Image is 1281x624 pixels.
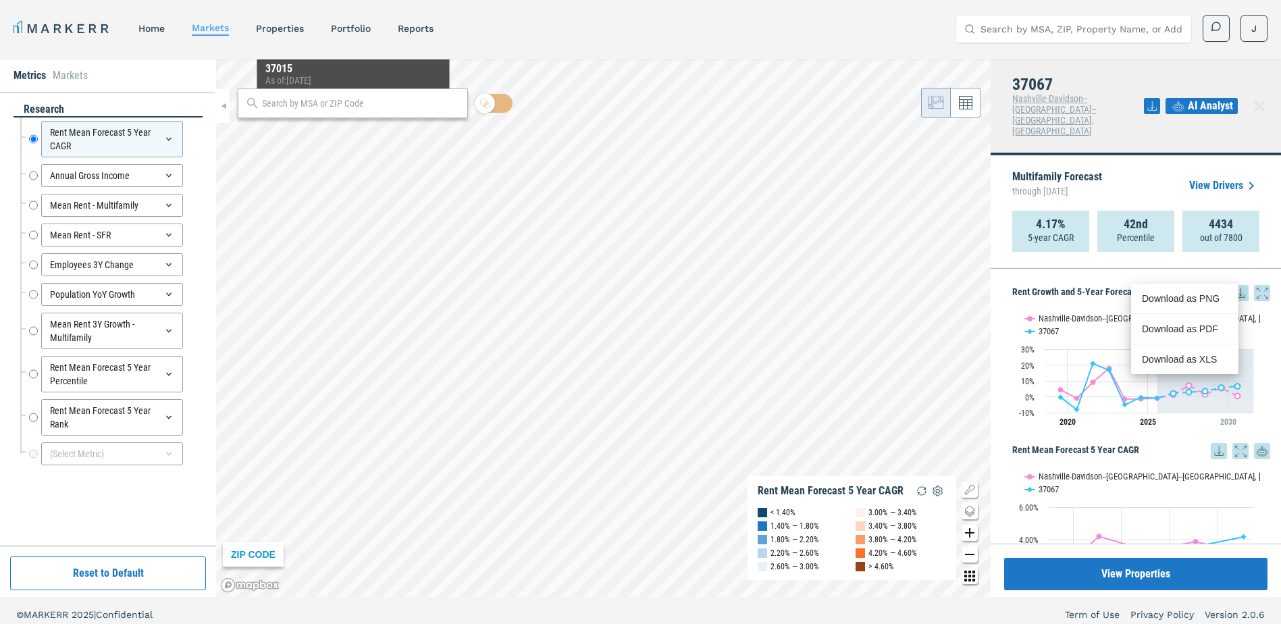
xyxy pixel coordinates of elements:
a: Term of Use [1065,608,1120,621]
img: Settings [930,483,946,499]
text: 30% [1021,345,1035,355]
p: Percentile [1117,231,1155,244]
a: Mapbox logo [220,577,280,593]
path: Friday, 29 Jul, 20:00, 16.78. 37067. [1107,367,1112,373]
button: Zoom out map button [962,546,978,563]
a: properties [256,23,304,34]
span: 2025 | [72,609,96,620]
div: Rent Mean Forecast 5 Year Rank [41,399,183,436]
a: reports [398,23,434,34]
button: AI Analyst [1166,98,1238,114]
input: Search by MSA or ZIP Code [262,97,461,111]
path: Wednesday, 14 Jul, 20:00, 4.2. Nashville-Davidson--Murfreesboro--Franklin, TN. [1097,534,1102,539]
button: J [1240,15,1267,42]
path: Saturday, 29 Jul, 20:00, 3.56. 37067. [1203,388,1208,394]
div: Employees 3Y Change [41,253,183,276]
g: 37067, line 4 of 4 with 5 data points. [1171,384,1240,396]
div: Rent Growth and 5-Year Forecast. Highcharts interactive chart. [1012,301,1270,436]
div: Mean Rent 3Y Growth - Multifamily [41,313,183,349]
div: 4.20% — 4.60% [868,546,917,560]
a: Version 2.0.6 [1205,608,1265,621]
div: Population YoY Growth [41,283,183,306]
span: AI Analyst [1188,98,1233,114]
div: < 1.40% [770,506,795,519]
div: 2.20% — 2.60% [770,546,819,560]
h4: 37067 [1012,76,1144,93]
path: Wednesday, 29 Jul, 20:00, -8.12. 37067. [1074,407,1080,412]
path: Saturday, 29 Jul, 20:00, -5.05. 37067. [1122,402,1128,407]
div: 2.60% — 3.00% [770,560,819,573]
text: 4.00% [1019,536,1039,545]
path: Monday, 29 Jul, 20:00, 6.6. 37067. [1235,384,1240,389]
path: Tuesday, 29 Jul, 20:00, -0.96. 37067. [1155,396,1160,401]
div: research [14,102,203,118]
div: 3.00% — 3.40% [868,506,917,519]
div: > 4.60% [868,560,894,573]
span: Confidential [96,609,153,620]
span: through [DATE] [1012,182,1102,200]
button: Show Nashville-Davidson--Murfreesboro--Franklin, TN [1025,313,1199,323]
input: Search by MSA, ZIP, Property Name, or Address [981,16,1183,43]
tspan: 2020 [1060,417,1076,427]
div: Download as PNG [1131,284,1238,314]
h5: Rent Growth and 5-Year Forecast [1012,285,1270,301]
p: Multifamily Forecast [1012,172,1102,200]
img: Reload Legend [914,483,930,499]
path: Thursday, 29 Jul, 20:00, 20.95. 37067. [1091,361,1096,366]
div: Download as XLS [1131,344,1238,374]
div: Rent Mean Forecast 5 Year CAGR [758,484,904,498]
div: 1.80% — 2.20% [770,533,819,546]
button: Other options map button [962,568,978,584]
button: Show/Hide Legend Map Button [962,482,978,498]
button: Zoom in map button [962,525,978,541]
div: Download as PDF [1142,322,1220,336]
a: home [138,23,165,34]
a: MARKERR [14,19,111,38]
div: Map Tooltip Content [265,63,442,102]
a: View Drivers [1189,178,1259,194]
text: 20% [1021,361,1035,371]
strong: 42nd [1124,217,1148,231]
div: Mean Rent - Multifamily [41,194,183,217]
text: 0% [1025,393,1035,402]
span: Nashville-Davidson--[GEOGRAPHIC_DATA]--[GEOGRAPHIC_DATA], [GEOGRAPHIC_DATA] [1012,93,1096,136]
div: (Select Metric) [41,442,183,465]
path: Wednesday, 29 Jul, 20:00, 2.18. 37067. [1171,390,1176,396]
text: -10% [1019,409,1035,418]
a: Portfolio [331,23,371,34]
p: out of 7800 [1200,231,1243,244]
div: Rent Mean Forecast 5 Year Percentile [41,356,183,392]
button: View Properties [1004,558,1267,590]
div: Mean Rent - SFR [41,224,183,246]
b: 3.51% [415,87,442,100]
text: 6.00% [1019,503,1039,513]
a: Privacy Policy [1130,608,1194,621]
div: Rent Mean Forecast 5 Year CAGR [41,121,183,157]
tspan: 2030 [1220,417,1236,427]
div: 3.40% — 3.80% [868,519,917,533]
button: Show 37067 [1025,326,1060,336]
div: 37015 [265,63,442,75]
div: Rent Mean Forecast 5 Year CAGR : [265,86,442,102]
span: © [16,609,24,620]
p: 5-year CAGR [1028,231,1074,244]
button: Change style map button [962,503,978,519]
path: Thursday, 29 Jul, 20:00, 7.03. Nashville-Davidson--Murfreesboro--Franklin, TN. [1186,383,1192,388]
canvas: Map [216,59,991,597]
div: As of : [DATE] [265,75,442,86]
span: MARKERR [24,609,72,620]
div: ZIP CODE [223,542,284,567]
path: Monday, 29 Jul, 20:00, -0.37. 37067. [1058,394,1064,400]
svg: Interactive chart [1012,301,1260,436]
strong: 4.17% [1036,217,1066,231]
text: 37067 [1039,484,1059,494]
path: Sunday, 29 Jul, 20:00, 5.76. 37067. [1219,385,1224,390]
div: Download as PDF [1131,314,1238,344]
path: Monday, 29 Jul, 20:00, 0.52. Nashville-Davidson--Murfreesboro--Franklin, TN. [1235,393,1240,398]
h5: Rent Mean Forecast 5 Year CAGR [1012,443,1270,459]
div: Annual Gross Income [41,164,183,187]
div: Download as PNG [1142,292,1220,305]
div: Download as XLS [1142,353,1220,366]
strong: 4434 [1209,217,1233,231]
